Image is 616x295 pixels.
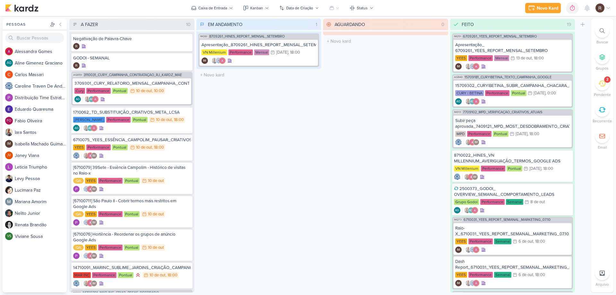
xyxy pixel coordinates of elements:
[5,4,38,12] img: kardz.app
[83,186,90,192] img: Caroline Traven De Andrade
[112,144,128,150] div: Pontual
[5,221,13,229] img: Renata Brandão
[15,60,67,66] div: A l i n e G i m e n e z G r a c i a n o
[15,106,67,113] div: E d u a r d o Q u a r e s m a
[288,50,300,55] div: , 18:00
[7,119,11,123] p: FO
[73,178,84,184] div: QA
[5,94,13,101] img: Distribuição Time Estratégico
[15,71,67,78] div: C a r l o s M a s s a r i
[15,94,67,101] div: D i s t r i b u i ç ã o T i m e E s t r a t é g i c o
[156,118,172,122] div: 10 de out
[453,35,462,38] span: IM251
[468,174,474,180] img: Alessandra Gomes
[464,98,479,105] div: Colaboradores: Iara Santos, Aline Gimenez Graciano, Alessandra Gomes
[465,75,552,79] span: 15709181_CURY|BETINA_TEXTO_CAMPANHA_GOOGLE
[532,56,544,60] div: , 18:00
[106,117,131,123] div: Performance
[468,239,493,244] div: Performance
[455,247,462,253] div: Isabella Machado Guimarães
[606,77,608,82] div: 2
[73,36,191,42] div: Negativação de Palavra-Chave
[73,152,80,159] div: Criador(a): Caroline Traven De Andrade
[455,83,570,89] div: 15709302_CURY|BETINA_SUBIR_CAMPANHA_CHACARA_SANTO_ANTONIO
[87,253,93,259] img: Alessandra Gomes
[455,247,462,253] div: Criador(a): Isabella Machado Guimarães
[91,152,97,159] div: Isabella Machado Guimarães
[85,211,97,217] div: YEES
[455,225,570,237] div: Raio-X_6710031_YEES_REPORT_SEMANAL_MARKETING_07.10
[74,81,189,86] div: 3709301_CURY_RELATORIO_MENSAL_CAMPANHA_CONTRATAÇÃO_RJ
[81,219,97,226] div: Colaboradores: Caroline Traven De Andrade, Alessandra Gomes, Isabella Machado Guimarães
[83,96,98,102] div: Colaboradores: Iara Santos, Aline Gimenez Graciano, Alessandra Gomes
[210,57,226,64] div: Colaboradores: Iara Santos, Caroline Traven De Andrade, Alessandra Gomes
[455,131,466,137] div: MPD
[15,233,67,240] div: V i v i a n e S o u s a
[73,43,80,49] div: Criador(a): Rafael Dornelles
[15,187,67,194] div: L u c i m a r a P a z
[81,152,97,159] div: Colaboradores: Iara Santos, Alessandra Gomes, Isabella Machado Guimarães
[228,49,253,55] div: Performance
[87,219,93,226] img: Alessandra Gomes
[15,164,67,170] div: L e t i c i a T r i u m p h o
[5,152,13,159] div: Joney Viana
[201,49,227,55] div: VN Millenium
[73,253,80,259] img: Distribuição Time Estratégico
[455,259,570,270] div: Dash Report_6710031_YEES_REPORT_SEMANAL_MARKETING_07.10
[453,75,463,79] span: AG848
[92,221,96,224] p: IM
[73,73,82,77] span: AG859
[465,139,472,145] img: Iara Santos
[5,186,13,194] img: Lucimara Paz
[475,141,478,144] p: IM
[463,35,537,38] span: 6709261_YEES_REPORT_MENSAL_SETEMBRO
[87,280,93,287] img: Alessandra Gomes
[462,174,478,180] div: Colaboradores: Iara Santos, Alessandra Gomes, Isabella Machado Guimarães
[455,55,467,61] div: YEES
[73,291,81,295] span: IM269
[464,280,479,286] div: Colaboradores: Iara Santos, Caroline Traven De Andrade, Alessandra Gomes
[469,247,475,253] img: Caroline Traven De Andrade
[83,125,90,131] img: Iara Santos
[455,42,570,54] div: Apresentação_ 6709261_YEES_REPORT_MENSAL_SETEMBRO
[464,174,470,180] img: Iara Santos
[172,118,184,122] div: , 18:00
[73,117,105,123] div: [PERSON_NAME]
[541,167,553,171] div: , 18:00
[506,199,523,205] div: Semanal
[5,140,13,148] div: Isabella Machado Guimarães
[81,280,97,287] div: Colaboradores: Iara Santos, Alessandra Gomes, Isabella Machado Guimarães
[87,125,93,131] div: Aline Gimenez Graciano
[545,91,556,95] div: , 0:00
[5,163,13,171] img: Leticia Triumpho
[534,91,545,95] div: [DATE]
[439,21,447,28] div: 0
[92,188,96,191] p: IM
[85,245,97,250] div: YEES
[454,174,460,180] img: Caroline Traven De Andrade
[73,231,191,243] div: [6710076] Hortência - Reordenar os grupos de anúncio Google Ads
[469,98,475,105] div: Aline Gimenez Graciano
[124,178,140,184] div: Pontual
[537,5,558,12] div: Novo Kard
[518,273,533,277] div: 6 de out
[73,137,191,143] div: 6710075_YEES_ESSÊNCIA_CAMPOLIM_PAUSAR_CRIATIVOS_ANTIGOS
[457,248,460,252] p: IM
[5,175,13,182] img: Levy Pessoa
[5,82,13,90] img: Caroline Traven De Andrade
[455,139,462,145] div: Criador(a): Caroline Traven De Andrade
[74,127,79,130] p: AG
[527,132,539,136] div: , 18:00
[494,272,511,278] div: Semanal
[98,178,123,184] div: Performance
[74,96,81,102] div: Criador(a): Aline Gimenez Graciano
[5,105,13,113] img: Eduardo Quaresma
[456,100,460,103] p: AG
[92,255,96,258] p: IM
[73,272,91,278] div: MAR INC
[464,207,470,213] img: Iara Santos
[529,167,541,171] div: [DATE]
[473,98,479,105] img: Alessandra Gomes
[211,57,218,64] img: Iara Santos
[465,98,472,105] img: Iara Santos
